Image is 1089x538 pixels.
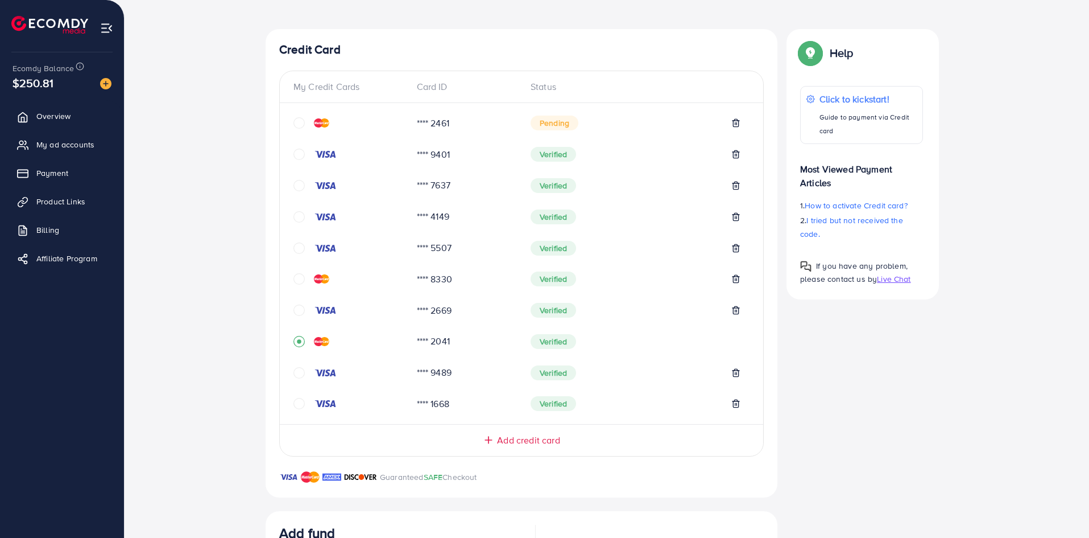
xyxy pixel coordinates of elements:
[36,224,59,236] span: Billing
[314,337,329,346] img: credit
[322,470,341,484] img: brand
[531,334,576,349] span: Verified
[531,303,576,318] span: Verified
[36,253,97,264] span: Affiliate Program
[531,365,576,380] span: Verified
[830,46,854,60] p: Help
[11,16,88,34] img: logo
[314,306,337,315] img: credit
[800,215,903,240] span: I tried but not received the code.
[819,92,917,106] p: Click to kickstart!
[9,133,115,156] a: My ad accounts
[531,147,576,162] span: Verified
[344,470,377,484] img: brand
[531,241,576,256] span: Verified
[408,80,522,93] div: Card ID
[497,434,560,447] span: Add credit card
[521,80,750,93] div: Status
[36,139,94,150] span: My ad accounts
[531,210,576,224] span: Verified
[800,199,923,212] p: 1.
[36,167,68,179] span: Payment
[13,75,53,91] span: $250.81
[36,196,85,207] span: Product Links
[279,470,298,484] img: brand
[314,244,337,253] img: credit
[13,63,74,74] span: Ecomdy Balance
[531,272,576,286] span: Verified
[805,200,907,211] span: How to activate Credit card?
[877,273,910,285] span: Live Chat
[301,470,320,484] img: brand
[819,110,917,138] p: Guide to payment via Credit card
[100,22,113,35] img: menu
[800,260,908,285] span: If you have any problem, please contact us by
[293,273,305,285] svg: circle
[293,398,305,409] svg: circle
[293,211,305,223] svg: circle
[100,78,111,89] img: image
[424,471,443,483] span: SAFE
[293,336,305,347] svg: record circle
[9,162,115,184] a: Payment
[380,470,477,484] p: Guaranteed Checkout
[314,150,337,159] img: credit
[293,243,305,254] svg: circle
[314,399,337,408] img: credit
[293,80,408,93] div: My Credit Cards
[800,213,923,241] p: 2.
[293,117,305,129] svg: circle
[314,212,337,221] img: credit
[800,153,923,190] p: Most Viewed Payment Articles
[314,368,337,377] img: credit
[531,178,576,193] span: Verified
[279,43,764,57] h4: Credit Card
[36,110,71,122] span: Overview
[9,190,115,213] a: Product Links
[293,149,305,160] svg: circle
[800,261,811,272] img: Popup guide
[9,247,115,270] a: Affiliate Program
[800,43,821,63] img: Popup guide
[531,116,578,130] span: Pending
[314,181,337,190] img: credit
[314,118,329,128] img: credit
[9,219,115,241] a: Billing
[1041,487,1080,529] iframe: Chat
[293,180,305,191] svg: circle
[531,396,576,411] span: Verified
[293,367,305,379] svg: circle
[293,305,305,316] svg: circle
[9,105,115,128] a: Overview
[314,274,329,284] img: credit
